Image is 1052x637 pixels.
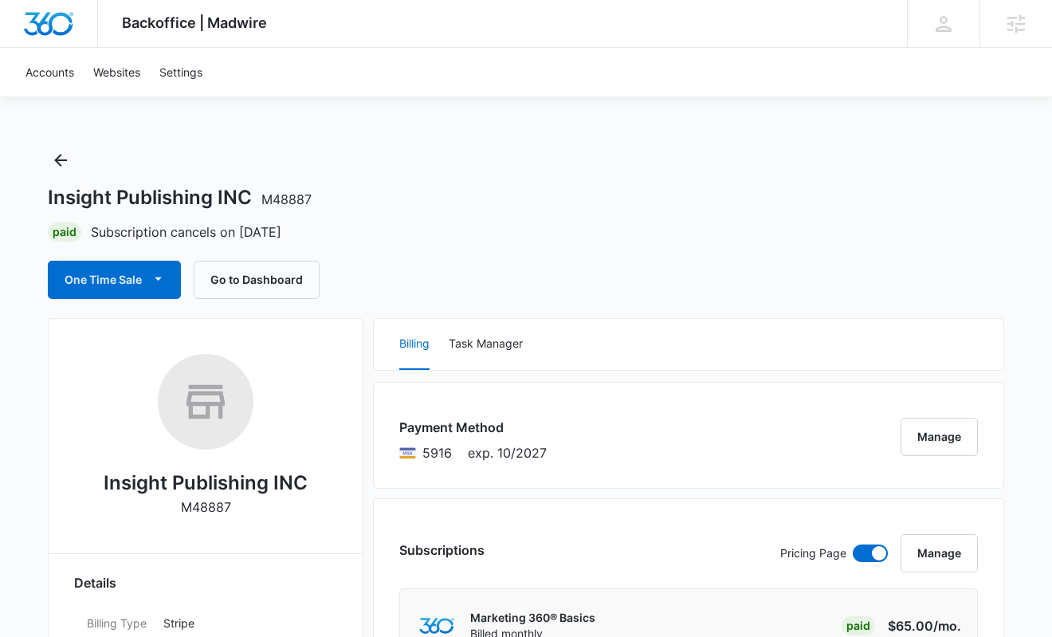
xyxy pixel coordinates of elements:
button: Manage [901,534,978,572]
p: $65.00 [886,616,961,635]
button: Manage [901,418,978,456]
div: Paid [842,616,875,635]
button: Billing [399,319,430,370]
button: One Time Sale [48,261,181,299]
h3: Subscriptions [399,541,485,560]
button: Task Manager [449,319,523,370]
span: M48887 [261,191,312,207]
span: Backoffice | Madwire [122,14,267,31]
h2: Insight Publishing INC [104,469,308,497]
h3: Payment Method [399,418,547,437]
p: Pricing Page [780,545,846,562]
p: Stripe [163,615,324,631]
a: Accounts [16,48,84,96]
a: Settings [150,48,212,96]
button: Back [48,147,73,173]
span: /mo. [933,618,961,634]
span: exp. 10/2027 [468,443,547,462]
div: Paid [48,222,81,242]
span: Visa ending with [422,443,452,462]
span: Details [74,573,116,592]
button: Go to Dashboard [194,261,320,299]
h1: Insight Publishing INC [48,186,312,210]
p: Marketing 360® Basics [470,610,595,626]
img: marketing360Logo [419,618,453,635]
p: M48887 [181,497,231,517]
dt: Billing Type [87,615,151,631]
p: Subscription cancels on [DATE] [91,222,281,242]
a: Websites [84,48,150,96]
